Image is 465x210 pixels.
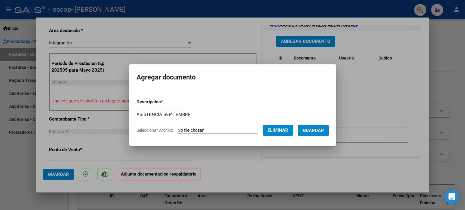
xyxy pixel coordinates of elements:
p: Descripcion [137,99,194,105]
span: Eliminar [268,128,288,133]
span: Guardar [303,128,324,133]
button: Guardar [298,125,329,136]
div: Open Intercom Messenger [444,189,459,204]
span: Seleccionar Archivo [137,128,173,133]
button: Eliminar [263,125,293,136]
h2: Agregar documento [137,72,329,83]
